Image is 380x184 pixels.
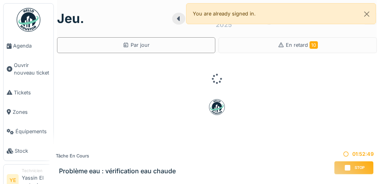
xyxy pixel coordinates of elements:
[355,165,365,171] span: Stop
[22,168,50,174] div: Technicien
[14,89,50,96] span: Tickets
[14,61,50,77] span: Ouvrir nouveau ticket
[216,20,232,29] div: 2025
[4,122,53,141] a: Équipements
[13,108,50,116] span: Zones
[4,141,53,161] a: Stock
[4,36,53,56] a: Agenda
[286,42,318,48] span: En retard
[59,167,176,175] h3: Problème eau : vérification eau chaude
[56,153,176,159] div: Tâche en cours
[186,3,376,24] div: You are already signed in.
[17,8,40,32] img: Badge_color-CXgf-gQk.svg
[4,56,53,82] a: Ouvrir nouveau ticket
[15,128,50,135] span: Équipements
[13,42,50,50] span: Agenda
[15,147,50,155] span: Stock
[310,41,318,49] span: 10
[334,150,374,158] div: 01:52:49
[4,102,53,122] a: Zones
[209,99,225,115] img: badge-BVDL4wpA.svg
[57,11,84,26] h1: jeu.
[123,41,150,49] div: Par jour
[4,83,53,102] a: Tickets
[358,4,376,25] button: Close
